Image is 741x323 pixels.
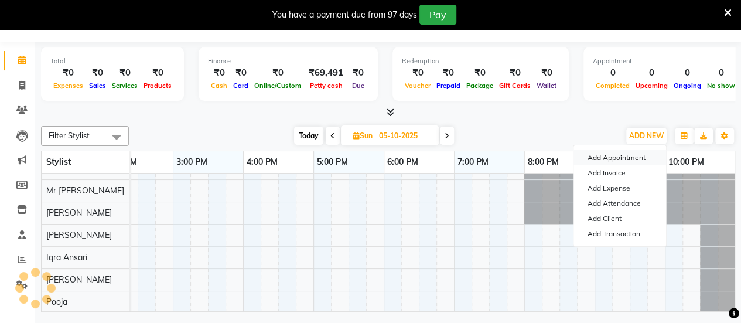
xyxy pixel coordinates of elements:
[173,154,210,171] a: 3:00 PM
[46,208,112,218] span: [PERSON_NAME]
[50,66,86,80] div: ₹0
[208,56,368,66] div: Finance
[349,81,367,90] span: Due
[251,66,304,80] div: ₹0
[314,154,351,171] a: 5:00 PM
[525,154,562,171] a: 8:00 PM
[593,81,633,90] span: Completed
[46,297,67,307] span: Pooja
[304,66,348,80] div: ₹69,491
[141,66,175,80] div: ₹0
[50,56,175,66] div: Total
[251,81,304,90] span: Online/Custom
[419,5,456,25] button: Pay
[50,81,86,90] span: Expenses
[665,154,707,171] a: 10:00 PM
[86,81,109,90] span: Sales
[573,226,666,242] a: Add Transaction
[455,154,491,171] a: 7:00 PM
[307,81,346,90] span: Petty cash
[534,66,559,80] div: ₹0
[402,66,433,80] div: ₹0
[433,81,463,90] span: Prepaid
[46,252,87,263] span: Iqra Ansari
[384,154,421,171] a: 6:00 PM
[46,185,124,196] span: Mr [PERSON_NAME]
[46,157,71,167] span: Stylist
[626,128,667,144] button: ADD NEW
[46,274,112,285] span: [PERSON_NAME]
[208,66,230,80] div: ₹0
[230,66,251,80] div: ₹0
[433,66,463,80] div: ₹0
[350,131,375,140] span: Sun
[573,181,666,196] a: Add Expense
[49,131,90,140] span: Filter Stylist
[671,81,704,90] span: Ongoing
[633,81,671,90] span: Upcoming
[704,66,738,80] div: 0
[463,66,496,80] div: ₹0
[496,66,534,80] div: ₹0
[463,81,496,90] span: Package
[573,196,666,211] a: Add Attendance
[109,66,141,80] div: ₹0
[534,81,559,90] span: Wallet
[86,66,109,80] div: ₹0
[244,154,281,171] a: 4:00 PM
[633,66,671,80] div: 0
[230,81,251,90] span: Card
[573,165,666,181] a: Add Invoice
[109,81,141,90] span: Services
[294,127,323,145] span: Today
[46,230,112,240] span: [PERSON_NAME]
[496,81,534,90] span: Gift Cards
[272,9,417,21] div: You have a payment due from 97 days
[402,56,559,66] div: Redemption
[375,127,434,145] input: 2025-10-05
[208,81,230,90] span: Cash
[593,66,633,80] div: 0
[348,66,368,80] div: ₹0
[573,150,666,165] button: Add Appointment
[593,56,738,66] div: Appointment
[141,81,175,90] span: Products
[671,66,704,80] div: 0
[573,211,666,226] a: Add Client
[629,131,664,140] span: ADD NEW
[402,81,433,90] span: Voucher
[704,81,738,90] span: No show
